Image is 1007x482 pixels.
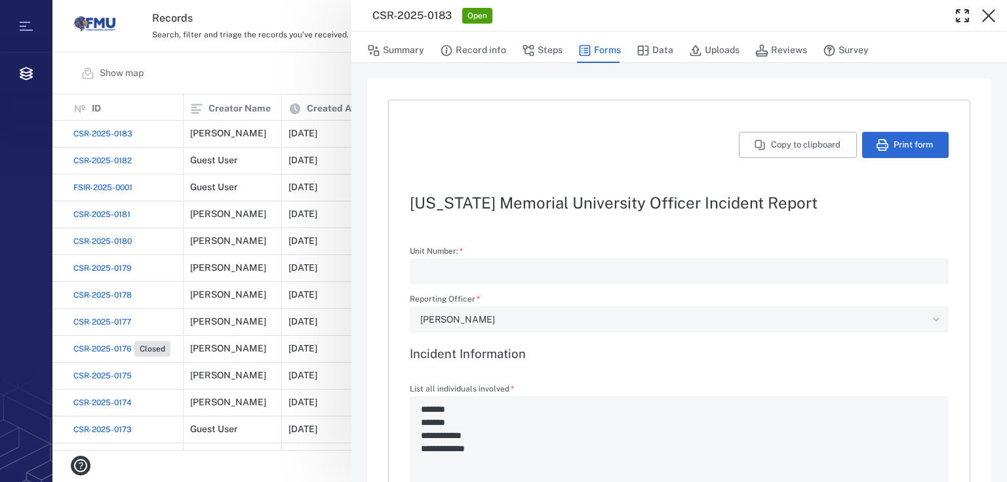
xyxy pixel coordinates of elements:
[410,258,949,285] div: Unit Number:
[30,9,56,21] span: Help
[465,10,490,22] span: Open
[420,312,928,327] div: [PERSON_NAME]
[372,8,452,24] h3: CSR-2025-0183
[440,38,506,63] button: Record info
[578,38,621,63] button: Forms
[410,346,949,361] h3: Incident Information
[862,132,949,158] button: Print form
[410,295,949,306] label: Reporting Officer
[689,38,740,63] button: Uploads
[410,247,949,258] label: Unit Number:
[410,195,949,211] h2: [US_STATE] Memorial University Officer Incident Report
[367,38,424,63] button: Summary
[823,38,869,63] button: Survey
[949,3,976,29] button: Toggle Fullscreen
[522,38,563,63] button: Steps
[410,385,949,396] label: List all individuals involved
[739,132,857,158] button: Copy to clipboard
[976,3,1002,29] button: Close
[410,306,949,332] div: Reporting Officer
[637,38,673,63] button: Data
[755,38,807,63] button: Reviews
